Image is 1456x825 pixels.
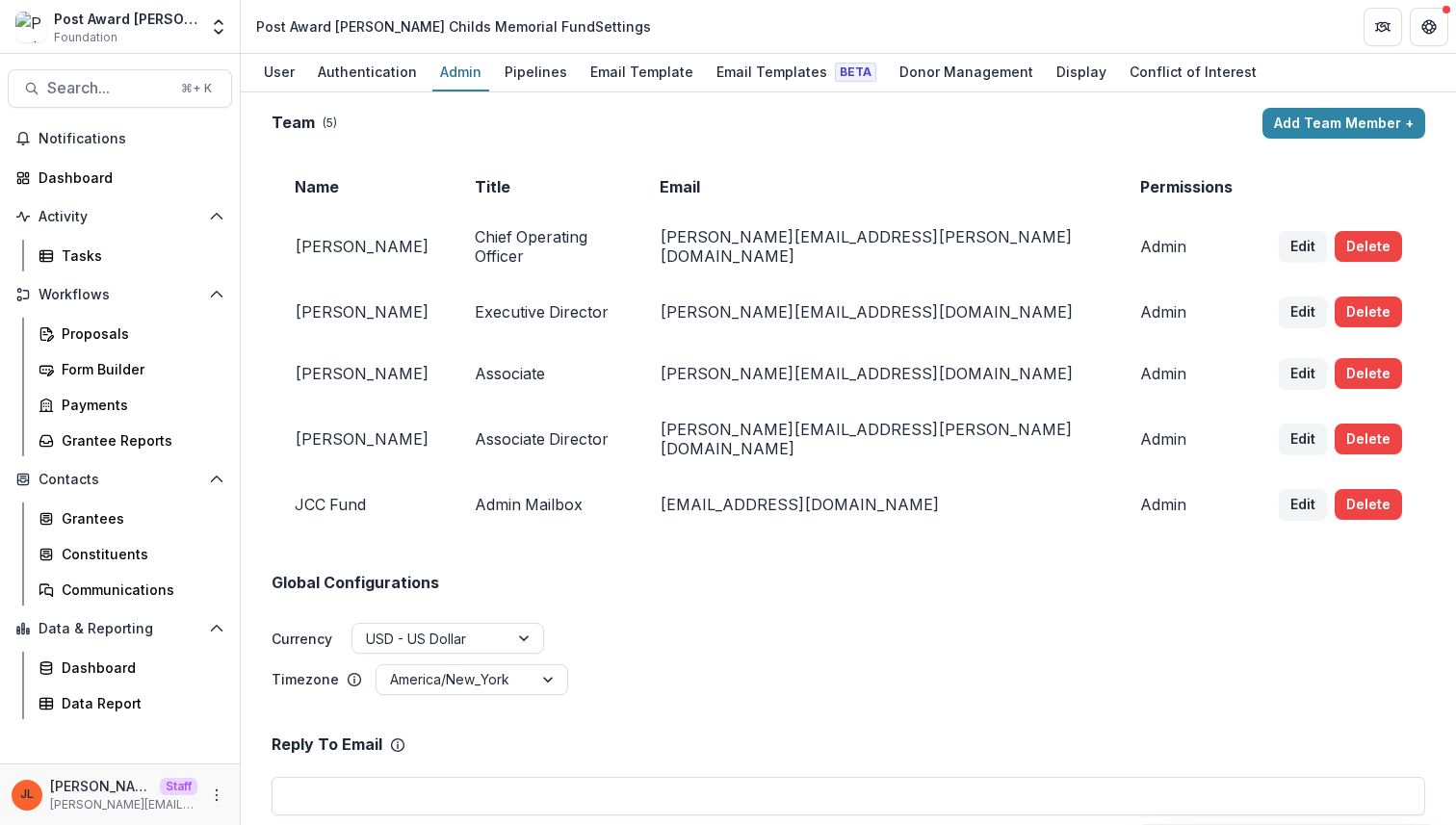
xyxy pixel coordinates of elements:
[272,735,382,754] p: Reply To Email
[637,343,1117,404] td: [PERSON_NAME][EMAIL_ADDRESS][DOMAIN_NAME]
[709,58,884,86] div: Email Templates
[583,54,701,91] a: Email Template
[1117,162,1256,212] td: Permissions
[892,54,1041,91] a: Donor Management
[452,474,637,535] td: Admin Mailbox
[31,240,232,271] a: Tasks
[432,58,489,86] div: Admin
[1335,424,1402,454] button: Delete
[1335,296,1402,327] button: Delete
[62,323,217,344] div: Proposals
[31,687,232,719] a: Data Report
[452,212,637,281] td: Chief Operating Officer
[310,58,425,86] div: Authentication
[62,580,217,600] div: Communications
[1279,358,1327,389] button: Edit
[452,162,637,212] td: Title
[31,652,232,683] a: Dashboard
[452,343,637,404] td: Associate
[62,508,217,529] div: Grantees
[20,788,34,801] div: Jeanne Locker
[1279,424,1327,454] button: Edit
[256,54,302,91] a: User
[31,353,232,385] a: Form Builder
[452,281,637,343] td: Executive Director
[160,778,197,795] p: Staff
[47,79,169,97] span: Search...
[637,474,1117,535] td: [EMAIL_ADDRESS][DOMAIN_NAME]
[205,8,232,46] button: Open entity switcher
[583,58,701,86] div: Email Template
[62,693,217,713] div: Data Report
[272,629,332,649] label: Currency
[8,123,232,154] button: Notifications
[39,621,201,637] span: Data & Reporting
[50,776,152,796] p: [PERSON_NAME]
[1262,108,1425,139] button: Add Team Member +
[892,58,1041,86] div: Donor Management
[15,12,46,42] img: Post Award Jane Coffin Childs Memorial Fund
[1279,489,1327,520] button: Edit
[272,212,452,281] td: [PERSON_NAME]
[637,162,1117,212] td: Email
[452,404,637,474] td: Associate Director
[8,69,232,108] button: Search...
[1049,54,1114,91] a: Display
[497,54,575,91] a: Pipelines
[1122,58,1264,86] div: Conflict of Interest
[1364,8,1402,46] button: Partners
[8,613,232,644] button: Open Data & Reporting
[637,281,1117,343] td: [PERSON_NAME][EMAIL_ADDRESS][DOMAIN_NAME]
[62,657,217,678] div: Dashboard
[272,404,452,474] td: [PERSON_NAME]
[310,54,425,91] a: Authentication
[1117,281,1256,343] td: Admin
[272,281,452,343] td: [PERSON_NAME]
[8,201,232,232] button: Open Activity
[272,343,452,404] td: [PERSON_NAME]
[8,464,232,495] button: Open Contacts
[54,9,197,29] div: Post Award [PERSON_NAME] Childs Memorial Fund
[31,538,232,570] a: Constituents
[1049,58,1114,86] div: Display
[1335,231,1402,262] button: Delete
[31,425,232,456] a: Grantee Reports
[1117,343,1256,404] td: Admin
[1117,212,1256,281] td: Admin
[1117,474,1256,535] td: Admin
[177,78,216,99] div: ⌘ + K
[8,279,232,310] button: Open Workflows
[31,574,232,606] a: Communications
[272,574,439,592] h2: Global Configurations
[256,58,302,86] div: User
[497,58,575,86] div: Pipelines
[54,29,117,46] span: Foundation
[39,472,201,488] span: Contacts
[256,16,651,37] div: Post Award [PERSON_NAME] Childs Memorial Fund Settings
[1279,296,1327,327] button: Edit
[835,63,876,82] span: Beta
[62,544,217,564] div: Constituents
[272,114,315,132] h2: Team
[205,784,228,807] button: More
[637,404,1117,474] td: [PERSON_NAME][EMAIL_ADDRESS][PERSON_NAME][DOMAIN_NAME]
[39,131,224,147] span: Notifications
[1335,489,1402,520] button: Delete
[272,474,452,535] td: JCC Fund
[62,395,217,415] div: Payments
[432,54,489,91] a: Admin
[1117,404,1256,474] td: Admin
[272,669,339,689] p: Timezone
[39,287,201,303] span: Workflows
[272,162,452,212] td: Name
[31,389,232,421] a: Payments
[39,168,217,188] div: Dashboard
[31,503,232,534] a: Grantees
[39,209,201,225] span: Activity
[62,359,217,379] div: Form Builder
[62,430,217,451] div: Grantee Reports
[50,796,197,813] p: [PERSON_NAME][EMAIL_ADDRESS][DOMAIN_NAME]
[62,245,217,266] div: Tasks
[31,318,232,349] a: Proposals
[8,162,232,193] a: Dashboard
